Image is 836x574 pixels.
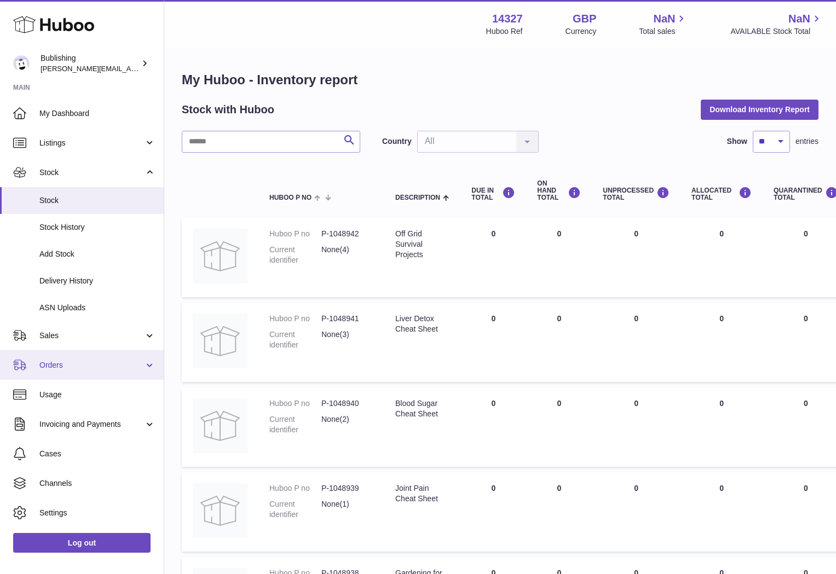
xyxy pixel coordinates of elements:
[492,11,523,26] strong: 14327
[795,136,818,147] span: entries
[681,303,763,382] td: 0
[639,26,688,37] span: Total sales
[804,484,808,492] span: 0
[727,136,747,147] label: Show
[39,167,144,178] span: Stock
[269,398,321,409] dt: Huboo P no
[804,399,808,408] span: 0
[460,387,526,467] td: 0
[269,414,321,435] dt: Current identifier
[269,245,321,265] dt: Current identifier
[486,26,523,37] div: Huboo Ref
[526,303,592,382] td: 0
[39,195,155,206] span: Stock
[193,398,247,453] img: product image
[788,11,810,26] span: NaN
[39,360,144,370] span: Orders
[39,419,144,430] span: Invoicing and Payments
[526,218,592,297] td: 0
[39,222,155,233] span: Stock History
[730,26,823,37] span: AVAILABLE Stock Total
[592,218,681,297] td: 0
[804,314,808,323] span: 0
[566,26,597,37] div: Currency
[526,472,592,552] td: 0
[321,398,373,409] dd: P-1048940
[321,245,373,265] dd: None(4)
[39,508,155,518] span: Settings
[182,102,274,117] h2: Stock with Huboo
[681,218,763,297] td: 0
[13,55,30,72] img: hamza@bublishing.com
[395,398,449,419] div: Blood Sugar Cheat Sheet
[804,229,808,238] span: 0
[193,314,247,368] img: product image
[395,229,449,260] div: Off Grid Survival Projects
[526,387,592,467] td: 0
[41,53,139,74] div: Bublishing
[39,449,155,459] span: Cases
[269,499,321,520] dt: Current identifier
[395,314,449,334] div: Liver Detox Cheat Sheet
[691,187,752,201] div: ALLOCATED Total
[39,108,155,119] span: My Dashboard
[39,478,155,489] span: Channels
[460,303,526,382] td: 0
[592,303,681,382] td: 0
[701,100,818,119] button: Download Inventory Report
[321,483,373,494] dd: P-1048939
[537,180,581,202] div: ON HAND Total
[730,11,823,37] a: NaN AVAILABLE Stock Total
[269,194,312,201] span: Huboo P no
[460,218,526,297] td: 0
[592,472,681,552] td: 0
[193,229,247,283] img: product image
[395,483,449,504] div: Joint Pain Cheat Sheet
[269,329,321,350] dt: Current identifier
[182,71,818,89] h1: My Huboo - Inventory report
[592,387,681,467] td: 0
[39,276,155,286] span: Delivery History
[321,229,373,239] dd: P-1048942
[269,483,321,494] dt: Huboo P no
[39,331,144,341] span: Sales
[39,303,155,313] span: ASN Uploads
[681,387,763,467] td: 0
[653,11,675,26] span: NaN
[321,414,373,435] dd: None(2)
[269,229,321,239] dt: Huboo P no
[471,187,515,201] div: DUE IN TOTAL
[193,483,247,538] img: product image
[39,138,144,148] span: Listings
[460,472,526,552] td: 0
[382,136,412,147] label: Country
[681,472,763,552] td: 0
[573,11,596,26] strong: GBP
[269,314,321,324] dt: Huboo P no
[321,314,373,324] dd: P-1048941
[39,249,155,259] span: Add Stock
[41,64,220,73] span: [PERSON_NAME][EMAIL_ADDRESS][DOMAIN_NAME]
[321,329,373,350] dd: None(3)
[321,499,373,520] dd: None(1)
[395,194,440,201] span: Description
[39,390,155,400] span: Usage
[639,11,688,37] a: NaN Total sales
[603,187,670,201] div: UNPROCESSED Total
[13,533,151,553] a: Log out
